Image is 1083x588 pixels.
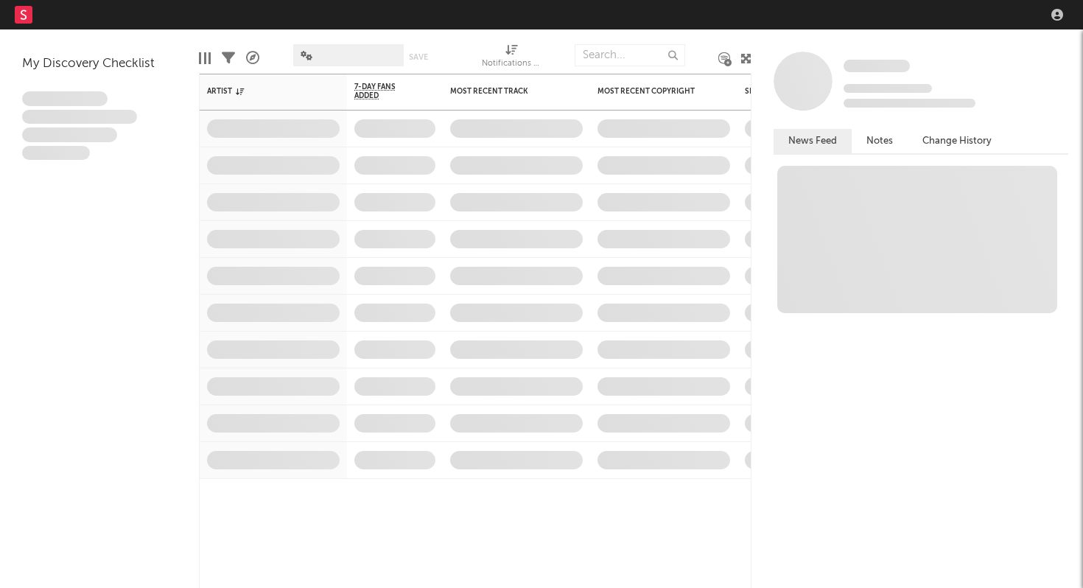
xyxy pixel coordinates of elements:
[246,37,259,80] div: A&R Pipeline
[575,44,685,66] input: Search...
[22,127,117,142] span: Praesent ac interdum
[22,91,108,106] span: Lorem ipsum dolor
[450,87,561,96] div: Most Recent Track
[844,60,910,72] span: Some Artist
[22,110,137,125] span: Integer aliquet in purus et
[908,129,1006,153] button: Change History
[597,87,708,96] div: Most Recent Copyright
[199,37,211,80] div: Edit Columns
[774,129,852,153] button: News Feed
[409,53,428,61] button: Save
[844,84,932,93] span: Tracking Since: [DATE]
[207,87,318,96] div: Artist
[482,37,541,80] div: Notifications (Artist)
[852,129,908,153] button: Notes
[844,59,910,74] a: Some Artist
[354,83,413,100] span: 7-Day Fans Added
[745,87,855,96] div: Spotify Monthly Listeners
[222,37,235,80] div: Filters
[844,99,975,108] span: 0 fans last week
[22,146,90,161] span: Aliquam viverra
[22,55,177,73] div: My Discovery Checklist
[482,55,541,73] div: Notifications (Artist)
